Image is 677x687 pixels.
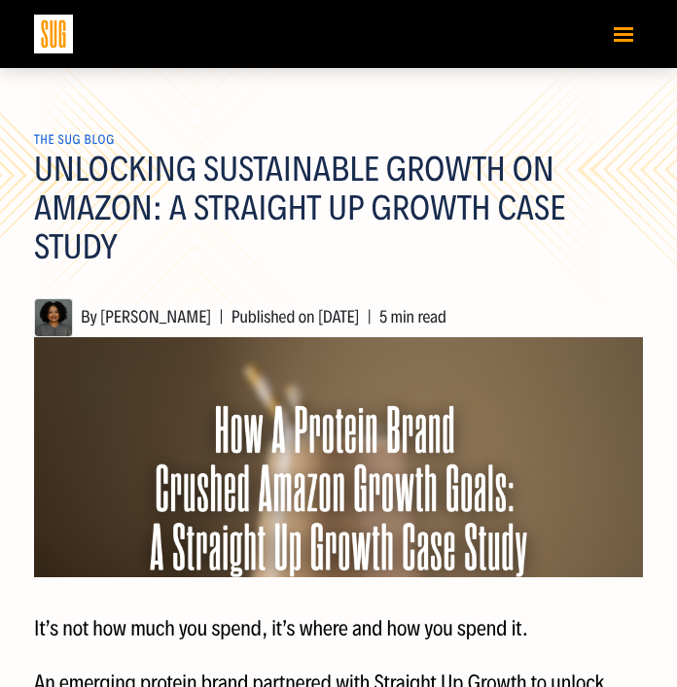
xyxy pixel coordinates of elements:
[604,17,643,51] button: Toggle navigation
[34,306,446,327] span: By [PERSON_NAME] Published on [DATE] 5 min read
[359,306,378,327] span: |
[34,298,73,337] img: Hanna Tekle
[34,132,115,148] a: The SUG Blog
[34,151,643,291] h1: Unlocking Sustainable Growth on Amazon: A Straight Up Growth Case Study
[211,306,231,327] span: |
[34,616,643,641] p: It’s not how much you spend, it’s where and how you spend it.
[34,15,73,53] img: Sug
